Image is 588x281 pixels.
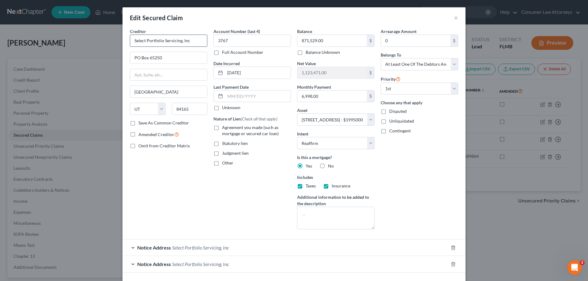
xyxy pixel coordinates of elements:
[241,116,277,121] span: (Check all that apply)
[297,108,307,113] span: Asset
[297,84,331,90] label: Monthly Payment
[137,261,171,267] span: Notice Address
[213,28,260,35] label: Account Number (last 4)
[297,67,367,79] input: 0.00
[213,35,291,47] input: XXXX
[367,67,374,79] div: $
[130,29,146,34] span: Creditor
[222,160,233,165] span: Other
[389,118,414,124] span: Unliquidated
[213,60,240,67] label: Date Incurred
[367,35,374,46] div: $
[381,99,458,106] label: Choose any that apply
[306,163,312,168] span: Yes
[172,245,229,250] span: Select Portfolio Servicing, Inc
[130,86,207,98] input: Enter city...
[138,120,189,126] label: Save As Common Creditor
[297,28,312,35] label: Balance
[450,35,458,46] div: $
[130,35,207,47] input: Search creditor by name...
[138,143,190,148] span: Omit from Creditor Matrix
[306,49,340,55] label: Balance Unknown
[297,154,375,161] label: Is this a mortgage?
[172,103,208,115] input: Enter zip...
[332,183,350,188] span: Insurance
[138,132,174,137] span: Amended Creditor
[306,183,316,188] span: Taxes
[137,245,171,250] span: Notice Address
[213,116,277,122] label: Nature of Lien
[222,150,249,156] span: Judgment lien
[222,49,263,55] label: Full Account Number
[172,261,229,267] span: Select Portfolio Servicing, Inc
[297,194,375,207] label: Additional information to be added to the description
[297,60,316,67] label: Net Value
[130,52,207,64] input: Enter address...
[225,67,291,79] input: MM/DD/YYYY
[389,109,407,114] span: Disputed
[328,163,334,168] span: No
[297,35,367,46] input: 0.00
[381,28,417,35] label: Arrearage Amount
[389,128,411,133] span: Contingent
[381,35,450,46] input: 0.00
[580,260,585,265] span: 2
[130,13,183,22] div: Edit Secured Claim
[381,52,401,57] span: Belongs To
[381,75,401,83] label: Priority
[297,174,375,180] label: Includes
[222,125,279,136] span: Agreement you made (such as mortgage or secured car loan)
[130,69,207,81] input: Apt, Suite, etc...
[297,91,367,102] input: 0.00
[222,141,248,146] span: Statutory lien
[213,84,249,90] label: Last Payment Date
[222,105,240,111] label: Unknown
[567,260,582,275] iframe: Intercom live chat
[225,91,291,102] input: MM/DD/YYYY
[297,131,308,137] label: Intent
[454,14,458,21] button: ×
[367,91,374,102] div: $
